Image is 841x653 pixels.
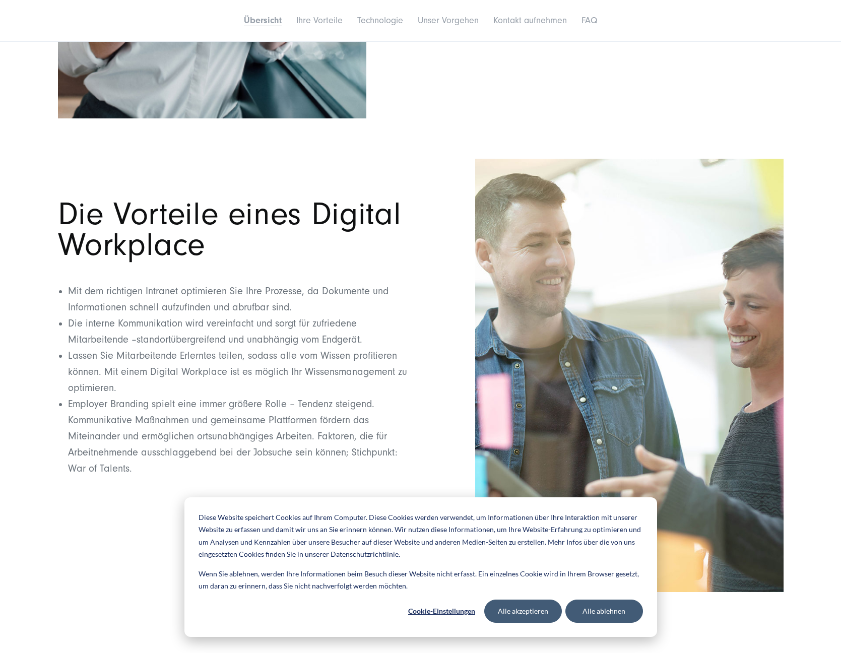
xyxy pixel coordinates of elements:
p: Wenn Sie ablehnen, werden Ihre Informationen beim Besuch dieser Website nicht erfasst. Ein einzel... [199,568,643,593]
button: Alle akzeptieren [484,600,562,623]
a: Unser Vorgehen [418,15,479,26]
a: Technologie [357,15,403,26]
span: Die interne Kommunikation wird vereinfacht und sorgt für zufriedene Mitarbeitende –standortübergr... [68,318,362,345]
button: Cookie-Einstellungen [403,600,481,623]
p: Diese Website speichert Cookies auf Ihrem Computer. Diese Cookies werden verwendet, um Informatio... [199,511,643,561]
a: Ihre Vorteile [296,15,343,26]
span: Mit dem richtigen Intranet optimieren Sie Ihre Prozesse, da Dokumente und Informationen schnell a... [68,286,389,313]
div: Cookie banner [184,497,657,637]
img: work_process [475,159,784,592]
a: Kontakt aufnehmen [493,15,567,26]
span: Employer Branding spielt eine immer größere Rolle – Tendenz steigend. Kommunikative Maßnahmen und... [68,399,398,474]
span: Lassen Sie Mitarbeitende Erlerntes teilen, sodass alle vom Wissen profitieren können. Mit einem D... [68,350,407,394]
a: Übersicht [244,15,282,26]
a: FAQ [581,15,597,26]
span: Die Vorteile eines Digital Workplace [58,196,402,263]
button: Alle ablehnen [565,600,643,623]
